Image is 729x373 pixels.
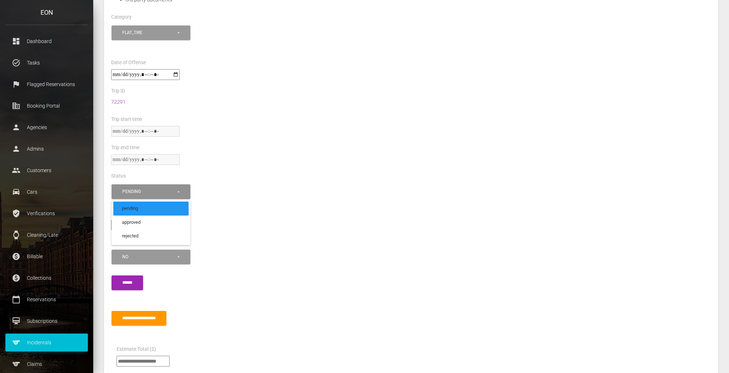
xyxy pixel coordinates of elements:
[5,334,88,351] a: sports Incidentals
[111,116,142,123] label: Trip start time
[5,161,88,179] a: people Customers
[122,233,138,240] span: rejected
[111,59,146,66] label: Date of Offense
[5,118,88,136] a: person Agencies
[11,143,82,154] p: Admins
[111,173,126,180] label: Status
[5,140,88,158] a: person Admins
[111,99,126,105] a: 72291
[122,219,141,226] span: approved
[5,226,88,244] a: watch Cleaning/Late
[122,30,176,36] div: flat_tire
[11,165,82,176] p: Customers
[122,189,176,195] div: pending
[5,54,88,72] a: task_alt Tasks
[5,312,88,330] a: card_membership Subscriptions
[122,205,138,212] span: pending
[5,247,88,265] a: paid Billable
[111,144,139,151] label: Trip end time
[11,337,82,348] p: Incidentals
[112,250,190,264] button: No
[111,238,129,245] label: Is Paid?
[5,269,88,287] a: paid Collections
[11,294,82,305] p: Reservations
[112,25,190,40] button: flat_tire
[111,88,125,95] label: Trip ID
[11,359,82,369] p: Claims
[11,79,82,90] p: Flagged Reservations
[111,14,132,21] label: Category
[11,57,82,68] p: Tasks
[11,208,82,219] p: Verifications
[11,251,82,262] p: Billable
[5,32,88,50] a: dashboard Dashboard
[5,204,88,222] a: verified_user Verifications
[11,273,82,283] p: Collections
[112,184,190,199] button: pending
[11,100,82,111] p: Booking Portal
[111,209,143,217] label: Amount (USD)
[5,183,88,201] a: drive_eta Cars
[5,75,88,93] a: flag Flagged Reservations
[11,36,82,47] p: Dashboard
[11,316,82,326] p: Subscriptions
[5,97,88,115] a: corporate_fare Booking Portal
[11,230,82,240] p: Cleaning/Late
[11,186,82,197] p: Cars
[5,355,88,373] a: sports Claims
[11,122,82,133] p: Agencies
[122,254,176,260] div: No
[117,346,156,353] label: Estimate Total ($)
[5,291,88,308] a: calendar_today Reservations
